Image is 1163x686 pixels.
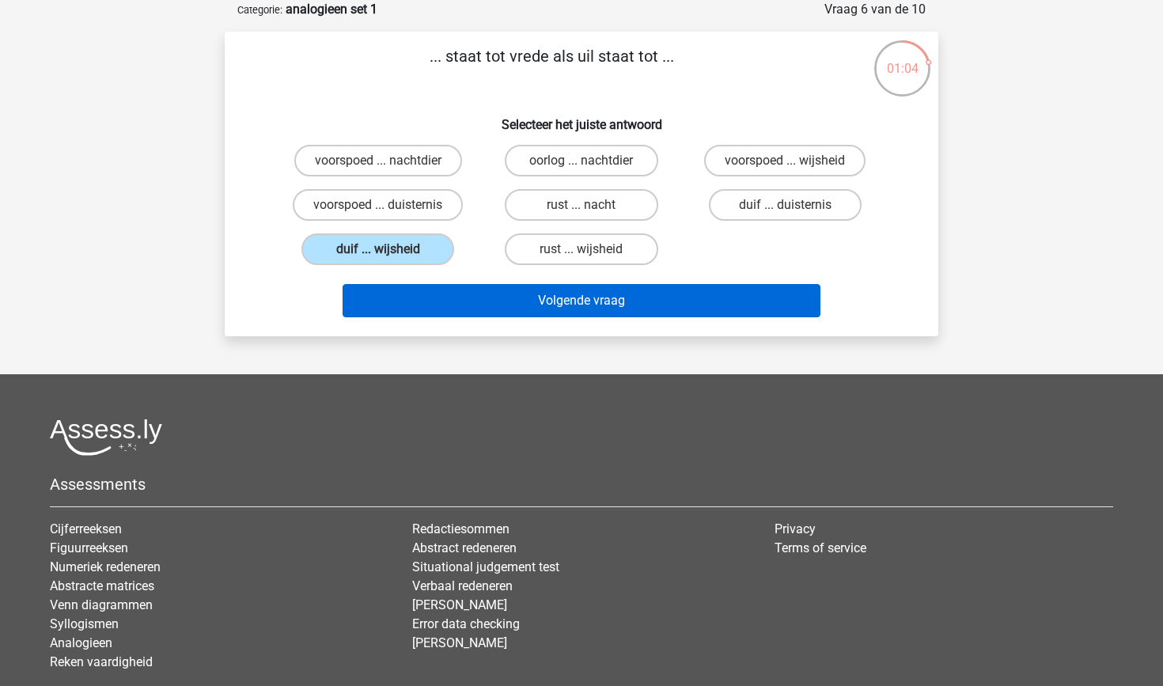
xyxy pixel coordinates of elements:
label: voorspoed ... nachtdier [294,145,462,176]
a: Reken vaardigheid [50,654,153,669]
a: Abstract redeneren [412,540,517,555]
img: Assessly logo [50,419,162,456]
a: Situational judgement test [412,559,559,574]
label: duif ... wijsheid [301,233,454,265]
label: duif ... duisternis [709,189,862,221]
small: Categorie: [237,4,282,16]
strong: analogieen set 1 [286,2,377,17]
a: Verbaal redeneren [412,578,513,593]
a: Redactiesommen [412,521,510,536]
h5: Assessments [50,475,1113,494]
p: ... staat tot vrede als uil staat tot ... [250,44,854,92]
div: 01:04 [873,39,932,78]
a: Privacy [775,521,816,536]
label: voorspoed ... wijsheid [704,145,866,176]
a: [PERSON_NAME] [412,635,507,650]
button: Volgende vraag [343,284,821,317]
label: rust ... wijsheid [505,233,657,265]
h6: Selecteer het juiste antwoord [250,104,913,132]
a: Numeriek redeneren [50,559,161,574]
a: Error data checking [412,616,520,631]
a: [PERSON_NAME] [412,597,507,612]
a: Abstracte matrices [50,578,154,593]
a: Analogieen [50,635,112,650]
label: voorspoed ... duisternis [293,189,463,221]
label: oorlog ... nachtdier [505,145,657,176]
a: Syllogismen [50,616,119,631]
a: Venn diagrammen [50,597,153,612]
a: Figuurreeksen [50,540,128,555]
a: Cijferreeksen [50,521,122,536]
a: Terms of service [775,540,866,555]
label: rust ... nacht [505,189,657,221]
